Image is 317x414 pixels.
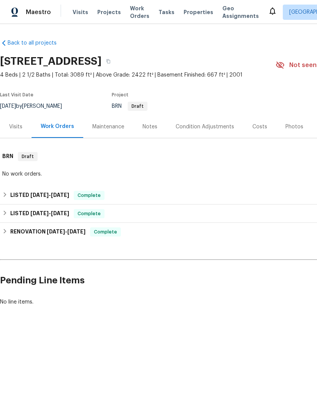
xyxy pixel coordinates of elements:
span: - [47,229,86,234]
span: [DATE] [51,192,69,198]
span: Maestro [26,8,51,16]
span: Properties [184,8,213,16]
span: - [30,192,69,198]
span: Projects [97,8,121,16]
h6: BRN [2,152,13,161]
div: Maintenance [92,123,124,131]
span: - [30,211,69,216]
span: Draft [19,153,37,160]
span: [DATE] [51,211,69,216]
span: [DATE] [67,229,86,234]
span: Visits [73,8,88,16]
div: Work Orders [41,123,74,130]
span: Project [112,93,128,97]
h6: RENOVATION [10,227,86,237]
span: [DATE] [30,211,49,216]
span: Tasks [158,10,174,15]
h6: LISTED [10,209,69,218]
span: Geo Assignments [222,5,259,20]
div: Condition Adjustments [176,123,234,131]
h6: LISTED [10,191,69,200]
span: Draft [128,104,147,109]
div: Visits [9,123,22,131]
span: Complete [91,228,120,236]
span: Work Orders [130,5,149,20]
div: Notes [143,123,157,131]
span: [DATE] [30,192,49,198]
span: [DATE] [47,229,65,234]
div: Costs [252,123,267,131]
button: Copy Address [101,54,115,68]
span: Complete [74,192,104,199]
span: Complete [74,210,104,217]
span: BRN [112,104,147,109]
div: Photos [285,123,303,131]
